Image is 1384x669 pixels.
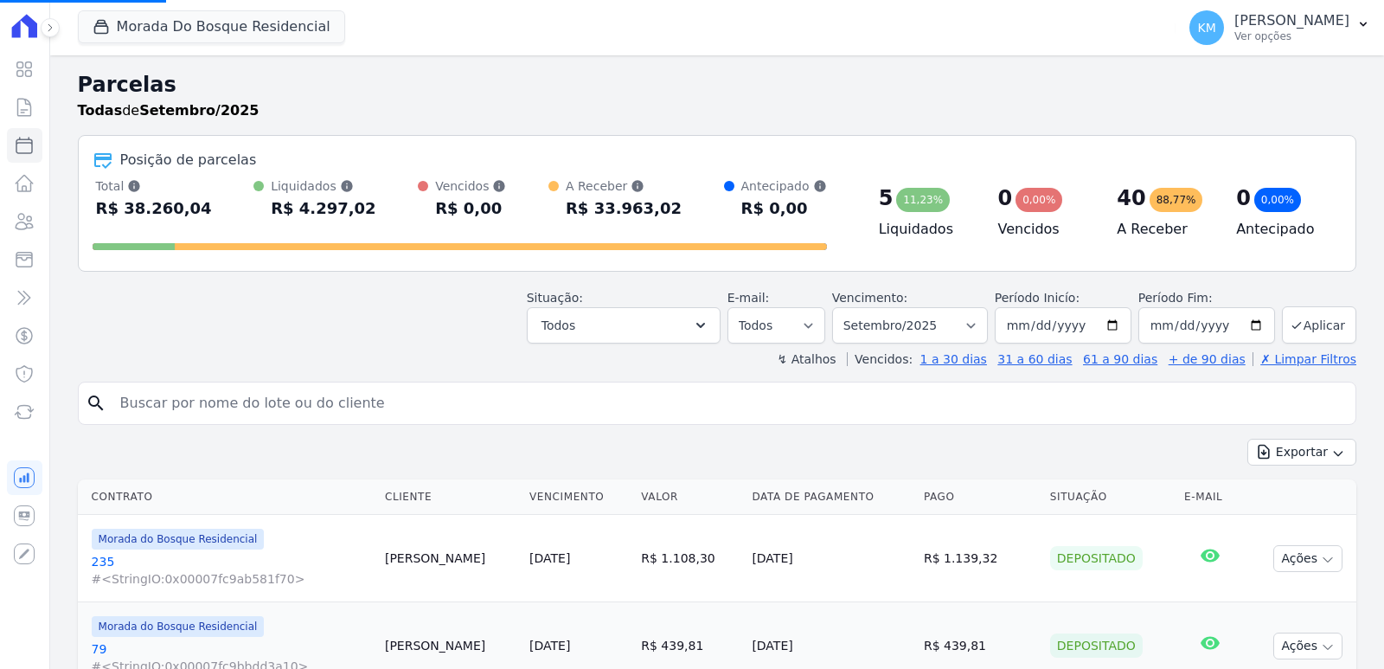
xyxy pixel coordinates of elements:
[378,479,522,515] th: Cliente
[997,352,1072,366] a: 31 a 60 dias
[727,291,770,305] label: E-mail:
[78,100,259,121] p: de
[92,616,265,637] span: Morada do Bosque Residencial
[1169,352,1246,366] a: + de 90 dias
[745,479,917,515] th: Data de Pagamento
[566,195,682,222] div: R$ 33.963,02
[832,291,907,305] label: Vencimento:
[1282,306,1356,344] button: Aplicar
[527,307,721,344] button: Todos
[741,195,827,222] div: R$ 0,00
[847,352,913,366] label: Vencidos:
[997,219,1089,240] h4: Vencidos
[86,393,106,414] i: search
[78,69,1356,100] h2: Parcelas
[378,515,522,602] td: [PERSON_NAME]
[529,639,570,653] a: [DATE]
[92,529,265,550] span: Morada do Bosque Residencial
[1273,633,1342,659] button: Ações
[920,352,987,366] a: 1 a 30 dias
[541,315,575,336] span: Todos
[879,184,894,212] div: 5
[1016,188,1062,212] div: 0,00%
[78,102,123,119] strong: Todas
[879,219,971,240] h4: Liquidados
[1273,545,1342,572] button: Ações
[1176,3,1384,52] button: KM [PERSON_NAME] Ver opções
[110,386,1349,421] input: Buscar por nome do lote ou do cliente
[92,553,371,588] a: 235#<StringIO:0x00007fc9ab581f70>
[1043,479,1177,515] th: Situação
[78,10,345,43] button: Morada Do Bosque Residencial
[1247,439,1356,466] button: Exportar
[1234,12,1349,29] p: [PERSON_NAME]
[1234,29,1349,43] p: Ver opções
[96,177,212,195] div: Total
[522,479,634,515] th: Vencimento
[995,291,1080,305] label: Período Inicío:
[1117,219,1208,240] h4: A Receber
[139,102,259,119] strong: Setembro/2025
[566,177,682,195] div: A Receber
[1150,188,1203,212] div: 88,77%
[745,515,917,602] td: [DATE]
[529,551,570,565] a: [DATE]
[917,479,1043,515] th: Pago
[271,195,375,222] div: R$ 4.297,02
[1083,352,1157,366] a: 61 a 90 dias
[1236,219,1328,240] h4: Antecipado
[435,195,506,222] div: R$ 0,00
[997,184,1012,212] div: 0
[120,150,257,170] div: Posição de parcelas
[917,515,1043,602] td: R$ 1.139,32
[527,291,583,305] label: Situação:
[896,188,950,212] div: 11,23%
[1138,289,1275,307] label: Período Fim:
[1236,184,1251,212] div: 0
[1253,352,1356,366] a: ✗ Limpar Filtros
[271,177,375,195] div: Liquidados
[1197,22,1215,34] span: KM
[1050,546,1143,570] div: Depositado
[1117,184,1145,212] div: 40
[1254,188,1301,212] div: 0,00%
[78,479,378,515] th: Contrato
[92,570,371,588] span: #<StringIO:0x00007fc9ab581f70>
[777,352,836,366] label: ↯ Atalhos
[96,195,212,222] div: R$ 38.260,04
[741,177,827,195] div: Antecipado
[1177,479,1243,515] th: E-mail
[435,177,506,195] div: Vencidos
[1050,634,1143,658] div: Depositado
